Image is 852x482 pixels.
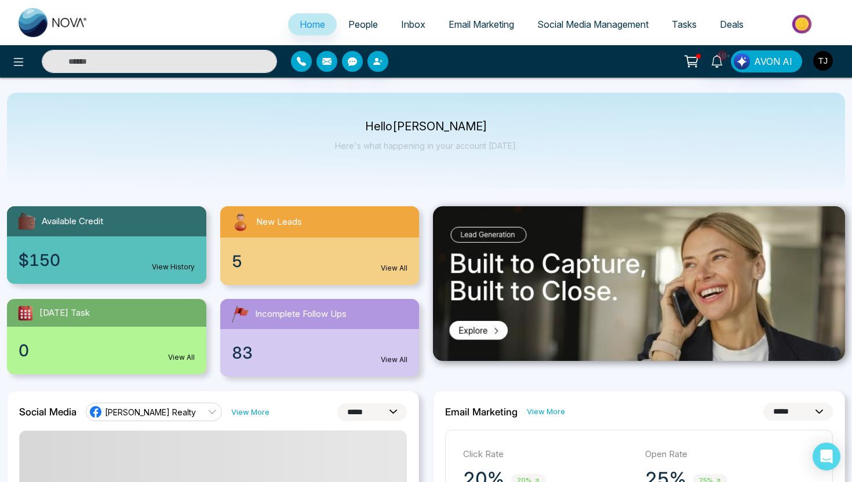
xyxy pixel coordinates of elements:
img: followUps.svg [230,304,250,324]
h2: Social Media [19,406,77,418]
span: Email Marketing [449,19,514,30]
span: Home [300,19,325,30]
a: 10+ [703,50,731,71]
a: View All [381,263,407,273]
span: People [348,19,378,30]
span: Incomplete Follow Ups [255,308,347,321]
p: Here's what happening in your account [DATE]. [335,141,518,151]
img: Lead Flow [734,53,750,70]
a: View All [168,352,195,363]
div: Open Intercom Messenger [813,443,840,470]
a: Deals [708,13,755,35]
span: [PERSON_NAME] Realty [105,407,196,418]
span: Social Media Management [537,19,649,30]
span: 5 [232,249,242,273]
img: newLeads.svg [230,211,252,233]
a: Email Marketing [437,13,526,35]
p: Open Rate [645,448,815,461]
a: View More [231,407,270,418]
span: Tasks [672,19,697,30]
button: AVON AI [731,50,802,72]
img: Nova CRM Logo [19,8,88,37]
a: Inbox [389,13,437,35]
span: AVON AI [754,54,792,68]
p: Click Rate [463,448,633,461]
span: [DATE] Task [39,306,90,320]
a: People [337,13,389,35]
a: Incomplete Follow Ups83View All [213,299,427,377]
span: 10+ [717,50,727,61]
span: New Leads [256,216,302,229]
img: Market-place.gif [761,11,845,37]
a: View All [381,355,407,365]
img: User Avatar [813,51,833,71]
a: Tasks [660,13,708,35]
span: Deals [720,19,744,30]
img: . [433,206,845,361]
span: Inbox [401,19,425,30]
span: Available Credit [42,215,103,228]
span: $150 [19,248,60,272]
a: View History [152,262,195,272]
a: New Leads5View All [213,206,427,285]
a: View More [527,406,565,417]
img: todayTask.svg [16,304,35,322]
h2: Email Marketing [445,406,518,418]
a: Home [288,13,337,35]
img: availableCredit.svg [16,211,37,232]
a: Social Media Management [526,13,660,35]
span: 0 [19,338,29,363]
p: Hello [PERSON_NAME] [335,122,518,132]
span: 83 [232,341,253,365]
